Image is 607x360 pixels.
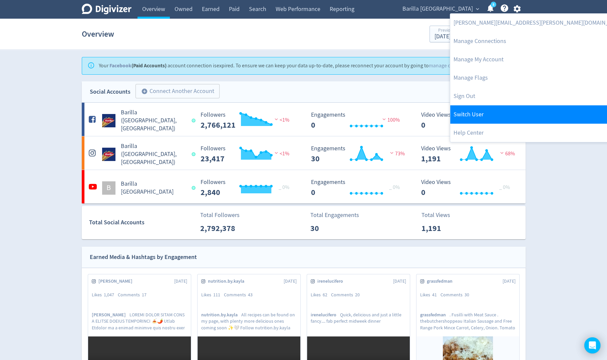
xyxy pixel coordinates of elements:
div: Open Intercom Messenger [584,337,600,353]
